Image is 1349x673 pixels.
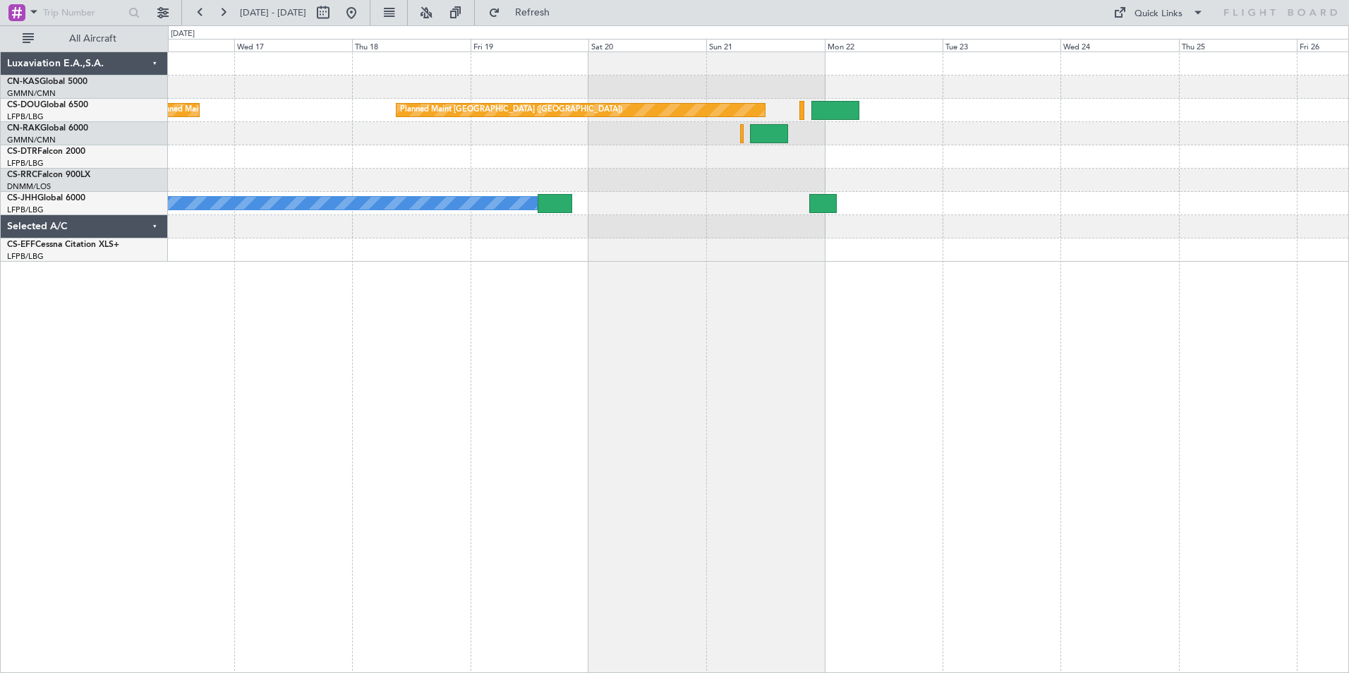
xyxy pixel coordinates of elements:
div: Fri 19 [471,39,588,51]
a: GMMN/CMN [7,135,56,145]
a: CS-DTRFalcon 2000 [7,147,85,156]
span: CS-DTR [7,147,37,156]
div: Wed 24 [1060,39,1178,51]
a: CS-RRCFalcon 900LX [7,171,90,179]
button: Quick Links [1106,1,1211,24]
span: CS-RRC [7,171,37,179]
div: Sat 20 [588,39,706,51]
a: CS-JHHGlobal 6000 [7,194,85,202]
a: DNMM/LOS [7,181,51,192]
input: Trip Number [43,2,124,23]
div: [DATE] [171,28,195,40]
span: All Aircraft [37,34,149,44]
a: CN-KASGlobal 5000 [7,78,87,86]
div: Mon 22 [825,39,943,51]
div: Wed 17 [234,39,352,51]
a: CN-RAKGlobal 6000 [7,124,88,133]
span: CN-RAK [7,124,40,133]
div: Thu 25 [1179,39,1297,51]
span: CS-DOU [7,101,40,109]
div: Sun 21 [706,39,824,51]
span: Refresh [503,8,562,18]
span: CS-EFF [7,241,35,249]
div: Tue 16 [116,39,234,51]
a: LFPB/LBG [7,111,44,122]
a: LFPB/LBG [7,205,44,215]
a: CS-DOUGlobal 6500 [7,101,88,109]
span: [DATE] - [DATE] [240,6,306,19]
button: Refresh [482,1,567,24]
span: CN-KAS [7,78,40,86]
a: GMMN/CMN [7,88,56,99]
div: Tue 23 [943,39,1060,51]
div: Quick Links [1135,7,1182,21]
div: Thu 18 [352,39,470,51]
a: LFPB/LBG [7,158,44,169]
a: LFPB/LBG [7,251,44,262]
div: Planned Maint [GEOGRAPHIC_DATA] ([GEOGRAPHIC_DATA]) [400,99,622,121]
button: All Aircraft [16,28,153,50]
a: CS-EFFCessna Citation XLS+ [7,241,119,249]
span: CS-JHH [7,194,37,202]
